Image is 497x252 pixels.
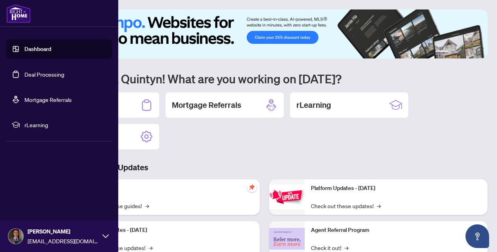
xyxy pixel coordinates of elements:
[436,51,448,54] button: 1
[172,100,241,111] h2: Mortgage Referrals
[28,237,99,245] span: [EMAIL_ADDRESS][DOMAIN_NAME]
[145,201,149,210] span: →
[41,162,488,173] h3: Brokerage & Industry Updates
[296,100,331,111] h2: rLearning
[451,51,454,54] button: 2
[83,226,253,235] p: Platform Updates - [DATE]
[41,71,488,86] h1: Welcome back Quintyn! What are you working on [DATE]?
[6,4,31,23] img: logo
[149,243,153,252] span: →
[41,9,488,58] img: Slide 0
[24,96,72,103] a: Mortgage Referrals
[247,182,257,192] span: pushpin
[470,51,473,54] button: 5
[311,243,348,252] a: Check it out!→
[269,184,305,209] img: Platform Updates - June 23, 2025
[458,51,461,54] button: 3
[24,45,51,53] a: Dashboard
[24,71,64,78] a: Deal Processing
[28,227,99,236] span: [PERSON_NAME]
[477,51,480,54] button: 6
[311,184,482,193] p: Platform Updates - [DATE]
[83,184,253,193] p: Self-Help
[311,226,482,235] p: Agent Referral Program
[377,201,381,210] span: →
[464,51,467,54] button: 4
[269,228,305,250] img: Agent Referral Program
[24,120,106,129] span: rLearning
[344,243,348,252] span: →
[311,201,381,210] a: Check out these updates!→
[465,224,489,248] button: Open asap
[8,229,23,244] img: Profile Icon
